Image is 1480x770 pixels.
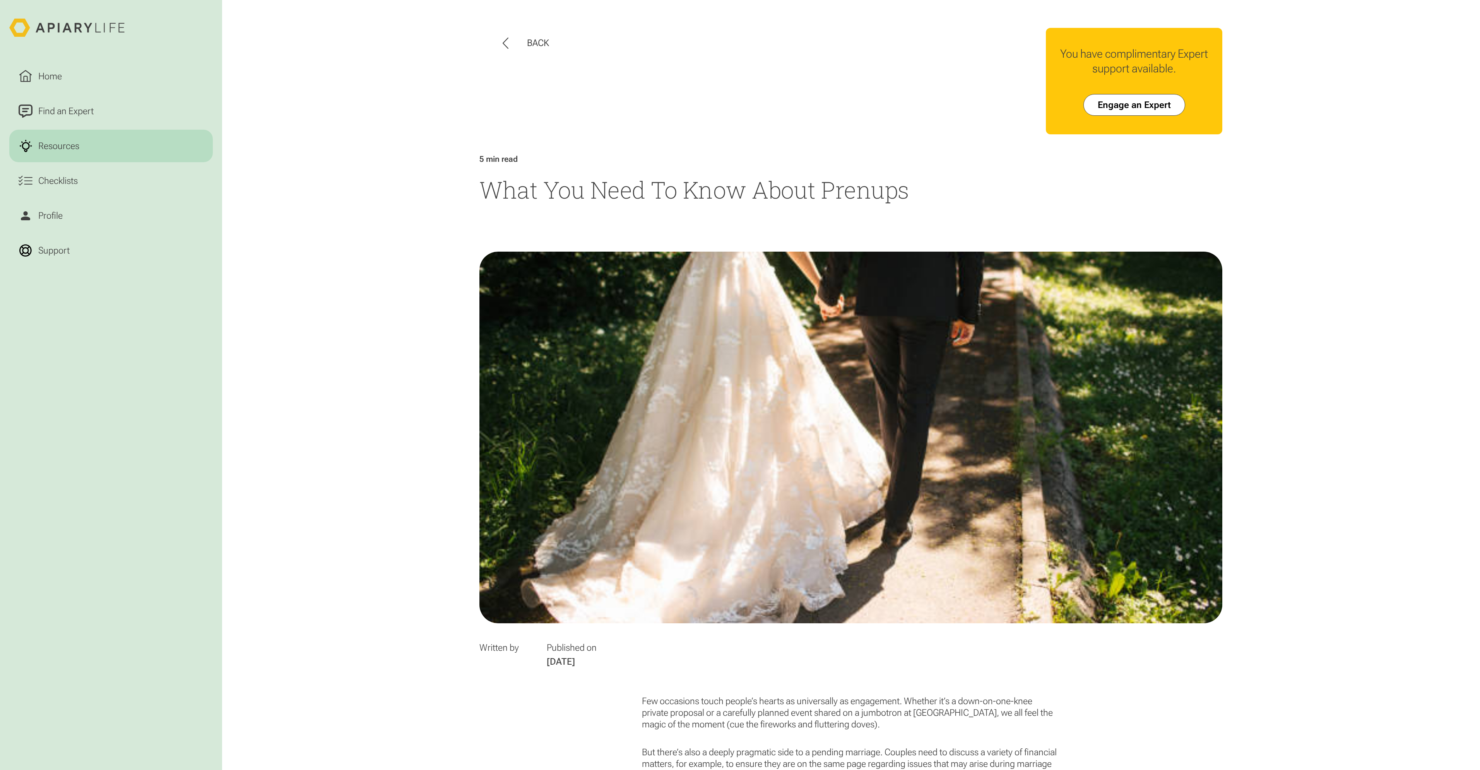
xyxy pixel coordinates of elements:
a: Checklists [9,165,213,197]
p: Few occasions touch people’s hearts as universally as engagement. Whether it’s a down-on-one-knee... [642,695,1060,730]
div: Find an Expert [36,104,96,118]
div: Written by [479,642,519,653]
a: Profile [9,199,213,232]
div: Resources [36,139,82,153]
a: Home [9,60,213,93]
div: Back [527,37,549,49]
a: Find an Expert [9,95,213,127]
div: [DATE] [547,656,597,667]
div: 5 min read [479,154,518,164]
div: Home [36,69,64,83]
a: Support [9,234,213,267]
button: Back [503,37,549,49]
p: ​ [642,732,1060,744]
a: Resources [9,130,213,162]
div: Checklists [36,174,80,188]
div: Support [36,244,72,257]
div: Published on [547,642,597,653]
div: You have complimentary Expert support available. [1055,46,1213,75]
div: Profile [36,209,65,223]
h1: What You Need To Know About Prenups [479,174,1222,205]
a: Engage an Expert [1083,94,1185,116]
